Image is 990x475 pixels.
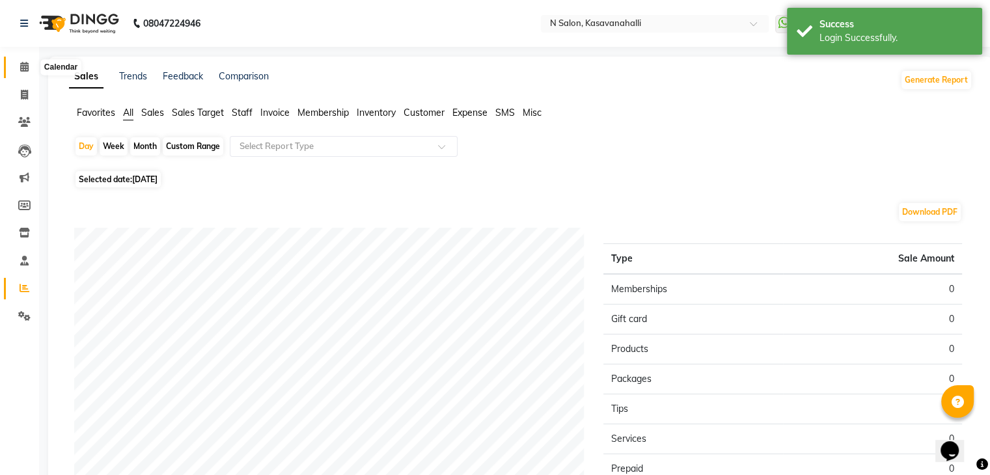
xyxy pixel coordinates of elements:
[603,334,782,364] td: Products
[219,70,269,82] a: Comparison
[132,174,158,184] span: [DATE]
[77,107,115,118] span: Favorites
[163,70,203,82] a: Feedback
[297,107,349,118] span: Membership
[603,424,782,454] td: Services
[603,305,782,334] td: Gift card
[260,107,290,118] span: Invoice
[935,423,977,462] iframe: chat widget
[130,137,160,156] div: Month
[141,107,164,118] span: Sales
[783,394,962,424] td: 0
[783,424,962,454] td: 0
[41,60,81,75] div: Calendar
[819,18,972,31] div: Success
[357,107,396,118] span: Inventory
[783,305,962,334] td: 0
[495,107,515,118] span: SMS
[100,137,128,156] div: Week
[452,107,488,118] span: Expense
[783,334,962,364] td: 0
[901,71,971,89] button: Generate Report
[123,107,133,118] span: All
[404,107,445,118] span: Customer
[603,244,782,275] th: Type
[603,274,782,305] td: Memberships
[76,171,161,187] span: Selected date:
[523,107,542,118] span: Misc
[603,394,782,424] td: Tips
[76,137,97,156] div: Day
[119,70,147,82] a: Trends
[232,107,253,118] span: Staff
[143,5,200,42] b: 08047224946
[33,5,122,42] img: logo
[819,31,972,45] div: Login Successfully.
[899,203,961,221] button: Download PDF
[783,244,962,275] th: Sale Amount
[783,364,962,394] td: 0
[163,137,223,156] div: Custom Range
[783,274,962,305] td: 0
[603,364,782,394] td: Packages
[172,107,224,118] span: Sales Target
